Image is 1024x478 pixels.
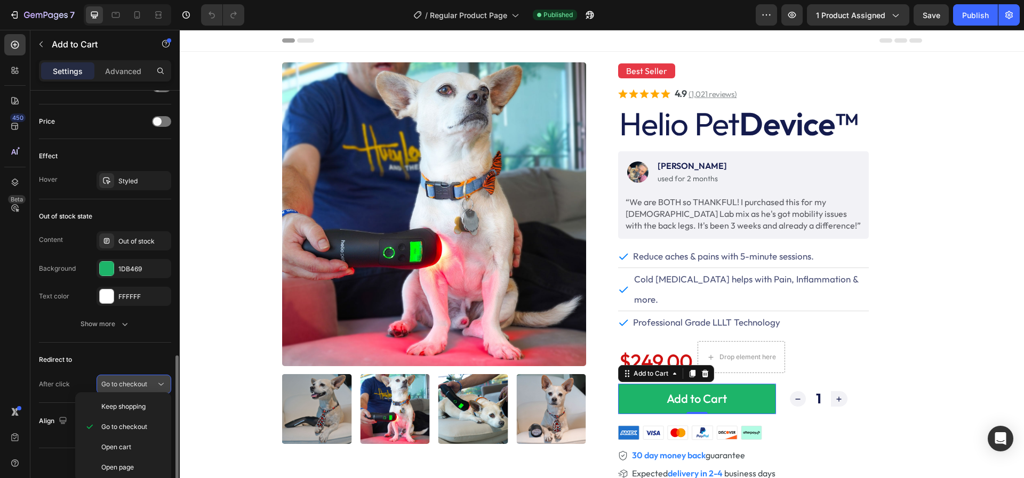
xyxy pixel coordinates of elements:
[180,30,1024,478] iframe: Design area
[478,145,547,153] p: used for 2 months
[118,292,169,302] div: FFFFFF
[488,438,543,449] strong: delivery in 2-4
[118,176,169,186] div: Styled
[453,216,634,237] p: Reduce aches & pains with 5-minute sessions.
[39,175,58,184] div: Hover
[39,379,70,389] div: After click
[52,38,142,51] p: Add to Cart
[545,438,596,449] span: business days
[118,264,169,274] div: 1DB469
[39,314,171,334] button: Show more
[39,151,58,161] div: Effect
[816,10,885,21] span: 1 product assigned
[509,59,557,69] u: (1,021 reviews)
[39,264,76,273] div: Background
[101,442,131,452] span: Open cart
[438,320,514,343] div: $249.00
[430,10,507,21] span: Regular Product Page
[425,10,428,21] span: /
[610,361,626,377] button: decrement
[446,35,487,47] p: Best Seller
[543,10,573,20] span: Published
[454,239,688,280] p: Cold [MEDICAL_DATA] helps with Pain, Inflammation & more.
[101,422,147,432] span: Go to checkout
[962,10,989,21] div: Publish
[39,212,92,221] div: Out of stock state
[39,414,69,428] div: Align
[452,339,491,349] div: Add to Cart
[438,76,742,112] h2: Helio Pet
[39,457,171,474] button: Delete element
[447,132,469,153] img: gempages_468793080191910822-09f66238-ff23-4671-a256-a424be01b349.jpg
[97,375,171,394] button: Go to checkout
[626,361,652,377] input: quantity
[39,235,63,245] div: Content
[651,361,667,377] button: increment
[953,4,998,26] button: Publish
[452,438,488,449] span: Expected
[39,117,55,126] div: Price
[53,66,83,77] p: Settings
[446,166,682,201] p: “We are BOTH so THANKFUL! I purchased this for my [DEMOGRAPHIC_DATA] Lab mix as he's got mobility...
[526,420,565,431] span: guarantee
[487,361,547,377] div: Add to Cart
[4,4,79,26] button: 7
[923,11,940,20] span: Save
[914,4,949,26] button: Save
[501,34,503,49] p: .
[540,323,596,331] div: Drop element here
[201,4,244,26] div: Undo/Redo
[438,354,596,384] button: Add to Cart
[101,463,134,472] span: Open page
[118,237,169,246] div: Out of stock
[10,114,26,122] div: 450
[70,9,75,21] p: 7
[39,291,69,301] div: Text color
[807,4,909,26] button: 1 product assigned
[478,132,547,141] p: [PERSON_NAME]
[101,380,147,388] span: Go to checkout
[452,420,526,431] strong: 30 day money back
[39,355,72,364] div: Redirect to
[495,58,507,70] strong: 4.9
[81,319,130,329] div: Show more
[8,195,26,204] div: Beta
[453,282,601,303] p: Professional Grade LLLT Technology
[988,426,1013,451] div: Open Intercom Messenger
[105,66,141,77] p: Advanced
[101,402,146,411] span: Keep shopping
[559,74,677,114] strong: Device™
